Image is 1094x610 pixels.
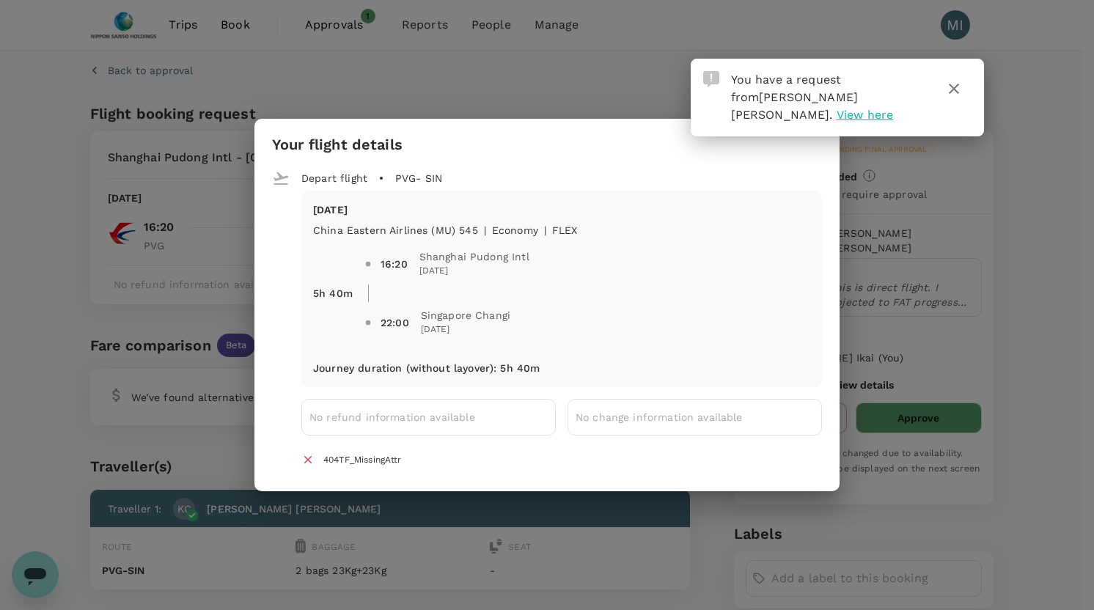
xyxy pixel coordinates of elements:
p: Journey duration (without layover) : 5h 40m [313,361,540,375]
p: FLEX [552,223,578,238]
p: Depart flight [301,171,367,185]
div: 22:00 [381,315,409,330]
p: PVG - SIN [395,171,442,185]
span: [DATE] [421,323,510,337]
span: [PERSON_NAME] [PERSON_NAME] [731,90,859,122]
span: | [484,224,486,236]
span: You have a request from . [731,73,859,122]
div: 16:20 [381,257,408,271]
div: 404TF_MissingAttr [323,453,402,468]
p: [DATE] [313,202,810,217]
span: | [544,224,546,236]
img: Approval Request [703,71,719,87]
span: [DATE] [419,264,529,279]
span: View here [837,108,893,122]
p: No refund information available [309,410,475,425]
p: China Eastern Airlines (MU) 545 [313,223,478,238]
p: 5h 40m [313,286,353,301]
span: Singapore Changi [421,308,510,323]
h3: Your flight details [272,136,403,153]
p: No change information available [576,410,743,425]
span: Shanghai Pudong Intl [419,249,529,264]
p: economy [492,223,538,238]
